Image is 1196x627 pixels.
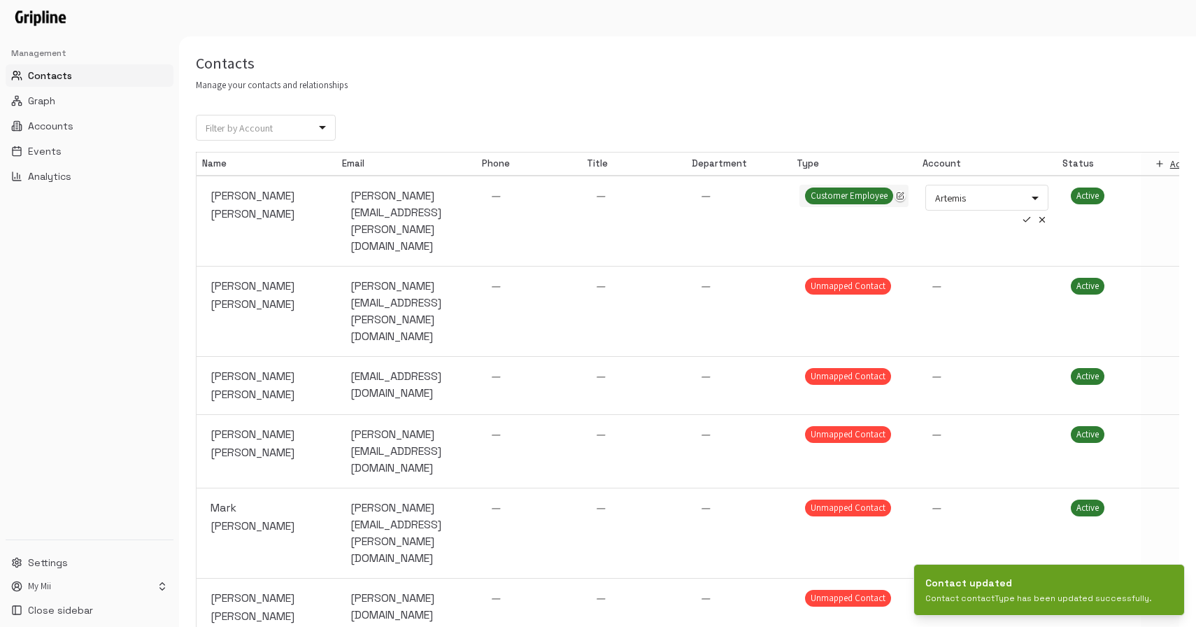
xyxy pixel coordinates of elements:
span: Active [1071,279,1104,293]
span: — [595,188,606,203]
div: [EMAIL_ADDRESS][DOMAIN_NAME] [350,368,462,402]
h5: Contacts [196,53,348,73]
button: Accounts [6,115,173,137]
span: — [595,591,606,605]
button: Contacts [6,64,173,87]
span: Events [28,144,62,158]
button: Settings [6,551,173,574]
button: My Mii [6,577,173,596]
span: Unmapped Contact [805,501,891,515]
button: Graph [6,90,173,112]
span: Customer Employee [805,189,893,203]
div: [PERSON_NAME][EMAIL_ADDRESS][DOMAIN_NAME] [350,426,462,477]
div: Account [923,157,1051,171]
button: Toggle Sidebar [173,36,185,627]
span: Graph [28,94,55,108]
span: — [700,427,711,442]
img: Logo [11,4,69,29]
span: — [595,369,606,383]
span: Unmapped Contact [805,369,891,383]
span: — [931,500,941,515]
div: Contact updated [925,576,1152,590]
span: [PERSON_NAME] [211,296,322,313]
span: — [490,188,501,203]
span: [PERSON_NAME] [211,518,322,535]
div: Management [6,42,173,64]
span: Analytics [28,169,71,183]
span: Contacts [28,69,72,83]
span: Active [1071,369,1104,383]
span: — [700,591,711,605]
span: [PERSON_NAME] [211,608,322,625]
span: — [595,500,606,515]
span: Settings [28,556,68,570]
div: Type [797,157,911,171]
span: — [490,369,501,383]
span: — [490,591,501,605]
span: [PERSON_NAME] [211,206,322,223]
span: [PERSON_NAME] [211,426,322,443]
button: Analytics [6,165,173,188]
p: Manage your contacts and relationships [196,79,348,92]
div: [PERSON_NAME][EMAIL_ADDRESS][PERSON_NAME][DOMAIN_NAME] [350,500,462,567]
span: — [700,369,711,383]
div: [PERSON_NAME][EMAIL_ADDRESS][PERSON_NAME][DOMAIN_NAME] [350,278,462,345]
span: Active [1071,501,1104,515]
span: Unmapped Contact [805,279,891,293]
span: — [700,279,711,293]
span: Active [1071,189,1104,203]
span: — [931,369,941,383]
button: Close sidebar [6,599,173,621]
div: Email [342,157,471,171]
div: Artemis [925,185,1048,211]
span: Accounts [28,119,73,133]
span: — [700,500,711,515]
span: — [931,279,941,293]
span: [PERSON_NAME] [211,386,322,403]
span: Close sidebar [28,603,93,617]
p: My Mii [28,580,51,593]
span: — [931,427,941,442]
span: [PERSON_NAME] [211,590,322,607]
div: Title [587,157,681,171]
span: — [490,279,501,293]
span: — [490,427,501,442]
span: [PERSON_NAME] [211,444,322,461]
span: [PERSON_NAME] [211,278,322,295]
span: Mark [211,500,322,516]
div: Contact contactType has been updated successfully. [925,593,1152,604]
span: — [595,279,606,293]
span: Unmapped Contact [805,428,891,442]
button: Events [6,140,173,162]
div: [PERSON_NAME][EMAIL_ADDRESS][PERSON_NAME][DOMAIN_NAME] [350,188,462,255]
span: — [595,427,606,442]
span: [PERSON_NAME] [211,368,322,385]
span: — [700,188,711,203]
div: Phone [482,157,576,171]
div: Status [1062,157,1135,171]
div: Name [202,157,331,171]
div: Department [692,157,785,171]
span: [PERSON_NAME] [211,188,322,204]
span: Unmapped Contact [805,591,891,605]
span: Active [1071,428,1104,442]
span: — [490,500,501,515]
